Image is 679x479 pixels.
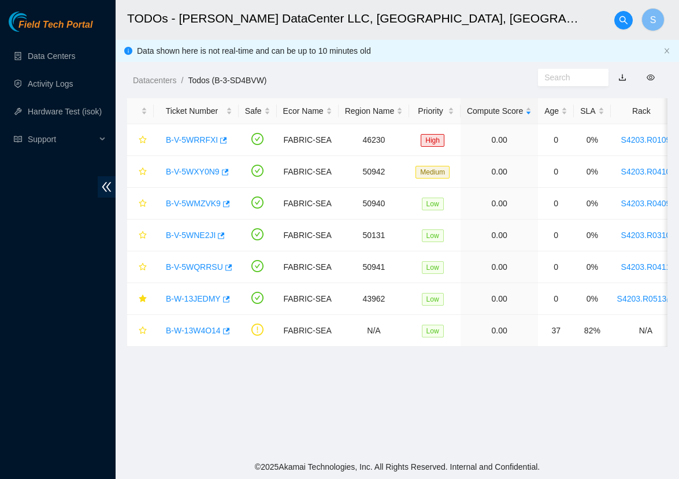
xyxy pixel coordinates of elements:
td: 0% [574,156,610,188]
a: S4203.R0310 [621,231,671,240]
a: Activity Logs [28,79,73,88]
span: S [650,13,656,27]
td: 0.00 [461,188,538,220]
span: double-left [98,176,116,198]
td: 0 [538,156,574,188]
td: 0 [538,124,574,156]
td: 0.00 [461,156,538,188]
button: search [614,11,633,29]
span: High [421,134,444,147]
td: 0% [574,251,610,283]
td: 50131 [339,220,410,251]
button: star [133,289,147,308]
span: Low [422,293,444,306]
a: Data Centers [28,51,75,61]
td: 0% [574,283,610,315]
span: lock [666,295,674,303]
td: FABRIC-SEA [277,315,339,347]
td: 46230 [339,124,410,156]
span: Low [422,229,444,242]
span: Low [422,261,444,274]
span: check-circle [251,228,264,240]
a: Hardware Test (isok) [28,107,102,116]
a: B-V-5WNE2JI [166,231,216,240]
span: star [139,295,147,304]
footer: © 2025 Akamai Technologies, Inc. All Rights Reserved. Internal and Confidential. [116,455,679,479]
td: N/A [339,315,410,347]
td: FABRIC-SEA [277,283,339,315]
span: read [14,135,22,143]
td: 43962 [339,283,410,315]
span: star [139,136,147,145]
td: 0 [538,251,574,283]
td: 0.00 [461,251,538,283]
td: 0% [574,188,610,220]
a: B-V-5WXY0N9 [166,167,220,176]
td: 50940 [339,188,410,220]
span: star [139,231,147,240]
span: close [663,47,670,54]
span: Support [28,128,96,151]
a: S4203.R0409 [621,199,671,208]
a: download [618,73,626,82]
td: 0 [538,220,574,251]
td: FABRIC-SEA [277,124,339,156]
button: star [133,131,147,149]
span: Low [422,198,444,210]
span: Medium [415,166,450,179]
a: B-W-13JEDMY [166,294,221,303]
a: B-V-5WQRRSU [166,262,223,272]
span: star [139,326,147,336]
input: Search [544,71,593,84]
td: FABRIC-SEA [277,156,339,188]
span: check-circle [251,196,264,209]
button: star [133,226,147,244]
button: star [133,194,147,213]
a: Todos (B-3-SD4BVW) [188,76,266,85]
td: 50941 [339,251,410,283]
img: Akamai Technologies [9,12,58,32]
td: 0% [574,124,610,156]
a: S4203.R0411 [621,262,671,272]
span: star [139,263,147,272]
td: FABRIC-SEA [277,220,339,251]
button: star [133,162,147,181]
td: 0 [538,283,574,315]
span: Low [422,325,444,337]
span: star [139,199,147,209]
a: Datacenters [133,76,176,85]
span: search [615,16,632,25]
td: 0.00 [461,124,538,156]
span: exclamation-circle [251,324,264,336]
button: star [133,321,147,340]
a: S4203.R0109 [621,135,671,144]
span: check-circle [251,260,264,272]
td: 82% [574,315,610,347]
td: 37 [538,315,574,347]
span: Field Tech Portal [18,20,92,31]
td: 0.00 [461,315,538,347]
span: check-circle [251,165,264,177]
td: 0% [574,220,610,251]
td: FABRIC-SEA [277,251,339,283]
td: 50942 [339,156,410,188]
span: eye [647,73,655,81]
button: close [663,47,670,55]
button: download [610,68,635,87]
td: FABRIC-SEA [277,188,339,220]
a: Akamai TechnologiesField Tech Portal [9,21,92,36]
a: B-V-5WRRFXI [166,135,218,144]
a: S4203.R0410 [621,167,671,176]
button: S [641,8,665,31]
td: 0 [538,188,574,220]
span: / [181,76,183,85]
button: star [133,258,147,276]
a: B-W-13W4O14 [166,326,221,335]
a: B-V-5WMZVK9 [166,199,221,208]
span: check-circle [251,292,264,304]
td: 0.00 [461,283,538,315]
td: 0.00 [461,220,538,251]
span: check-circle [251,133,264,145]
a: S4203.R0513lock [617,294,675,303]
span: star [139,168,147,177]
